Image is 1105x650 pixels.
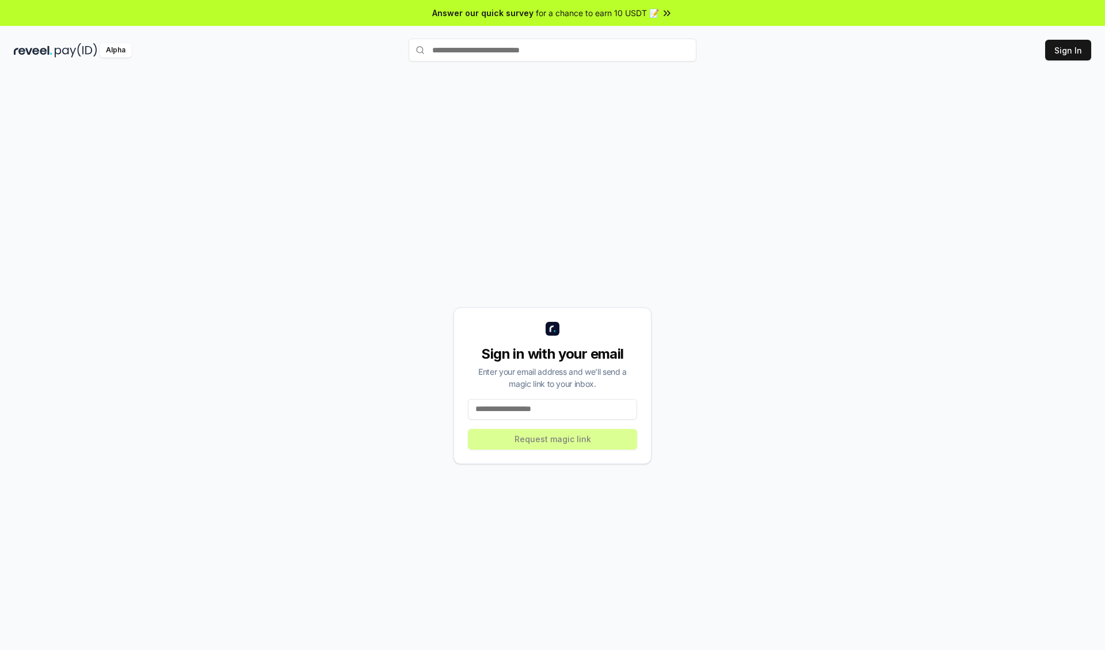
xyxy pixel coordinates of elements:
img: logo_small [546,322,559,336]
button: Sign In [1045,40,1091,60]
div: Enter your email address and we’ll send a magic link to your inbox. [468,366,637,390]
span: for a chance to earn 10 USDT 📝 [536,7,659,19]
img: pay_id [55,43,97,58]
span: Answer our quick survey [432,7,534,19]
img: reveel_dark [14,43,52,58]
div: Alpha [100,43,132,58]
div: Sign in with your email [468,345,637,363]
